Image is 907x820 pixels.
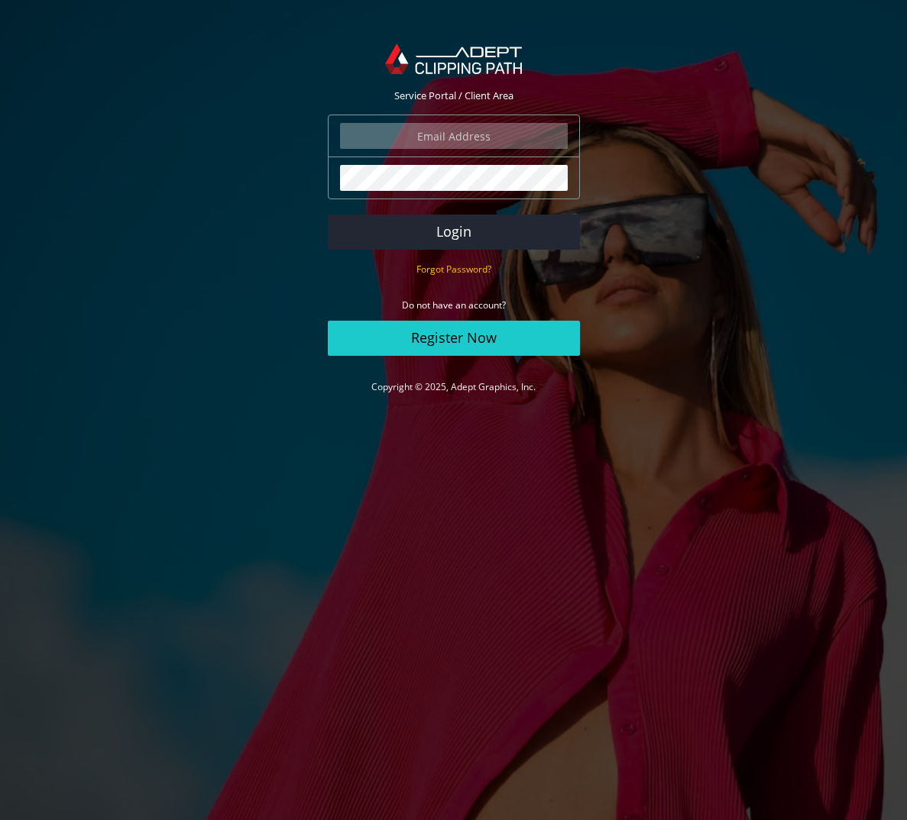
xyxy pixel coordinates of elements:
[416,262,491,276] a: Forgot Password?
[402,299,506,312] small: Do not have an account?
[394,89,513,102] span: Service Portal / Client Area
[385,44,522,74] img: Adept Graphics
[328,321,580,356] a: Register Now
[371,380,536,393] a: Copyright © 2025, Adept Graphics, Inc.
[416,263,491,276] small: Forgot Password?
[328,215,580,250] button: Login
[340,123,568,149] input: Email Address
